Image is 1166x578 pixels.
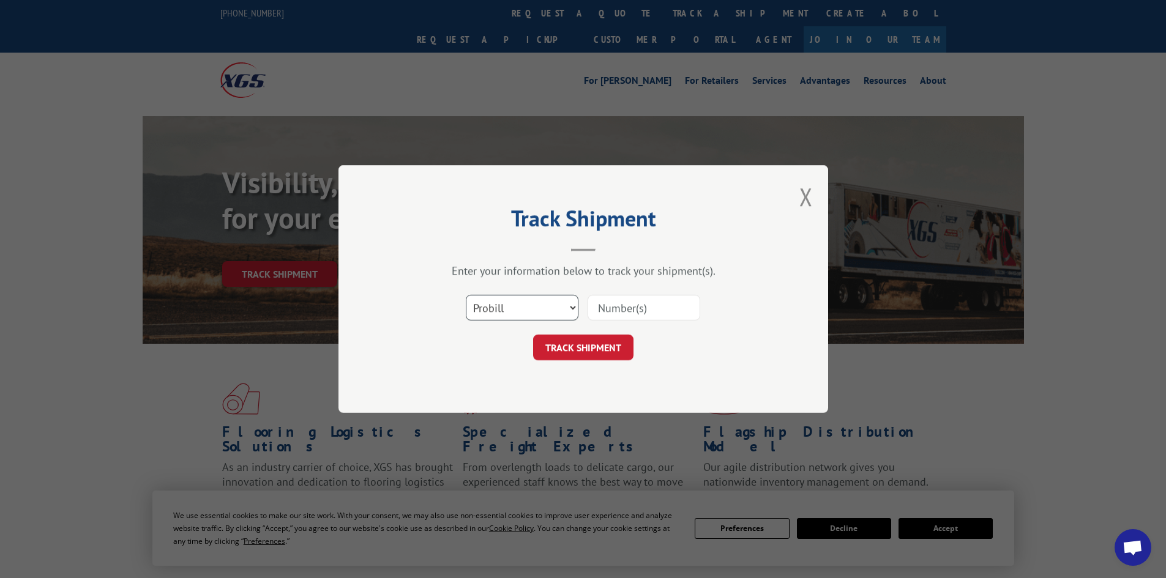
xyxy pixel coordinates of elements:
div: Open chat [1115,529,1151,566]
button: Close modal [799,180,813,213]
button: TRACK SHIPMENT [533,335,633,360]
input: Number(s) [588,295,700,320]
div: Enter your information below to track your shipment(s). [400,264,767,278]
h2: Track Shipment [400,210,767,233]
